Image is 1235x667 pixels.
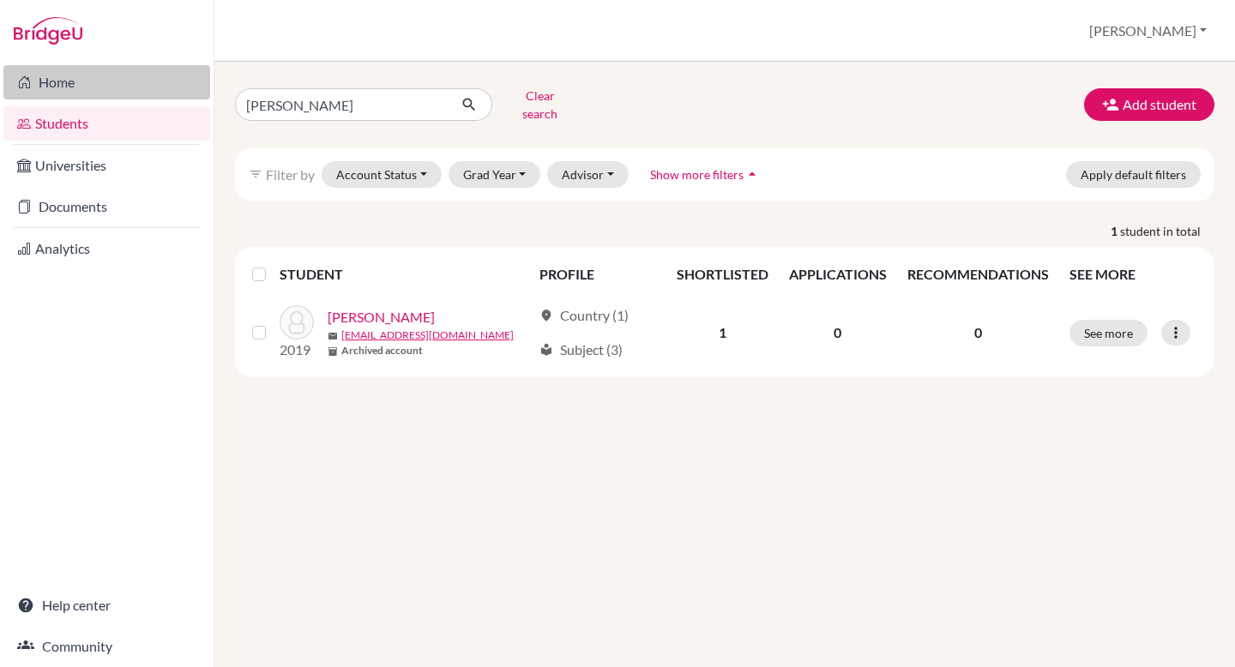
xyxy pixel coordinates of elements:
i: arrow_drop_up [744,165,761,183]
span: local_library [539,343,553,357]
div: Subject (3) [539,340,623,360]
a: [EMAIL_ADDRESS][DOMAIN_NAME] [341,327,514,343]
a: Students [3,106,210,141]
input: Find student by name... [235,88,448,121]
span: inventory_2 [328,346,338,357]
span: Show more filters [650,167,744,182]
td: 1 [666,295,779,370]
th: SHORTLISTED [666,254,779,295]
i: filter_list [249,167,262,181]
button: Apply default filters [1066,161,1201,188]
th: SEE MORE [1059,254,1208,295]
th: STUDENT [280,254,529,295]
span: student in total [1120,222,1214,240]
button: See more [1069,320,1148,346]
a: Community [3,629,210,664]
a: Universities [3,148,210,183]
button: Grad Year [449,161,541,188]
span: mail [328,331,338,341]
div: Country (1) [539,305,629,326]
a: Help center [3,588,210,622]
button: Account Status [322,161,442,188]
button: Show more filtersarrow_drop_up [636,161,775,188]
img: Bridge-U [14,17,82,45]
a: [PERSON_NAME] [328,307,435,327]
p: 2019 [280,340,314,360]
span: location_on [539,309,553,322]
span: Filter by [266,166,315,183]
strong: 1 [1111,222,1120,240]
button: Clear search [492,82,587,127]
th: PROFILE [529,254,666,295]
button: [PERSON_NAME] [1081,15,1214,47]
td: 0 [779,295,897,370]
button: Advisor [547,161,629,188]
a: Documents [3,189,210,224]
th: RECOMMENDATIONS [897,254,1059,295]
b: Archived account [341,343,423,358]
img: Khushalani, Mahek [280,305,314,340]
a: Home [3,65,210,99]
a: Analytics [3,231,210,266]
th: APPLICATIONS [779,254,897,295]
button: Add student [1084,88,1214,121]
p: 0 [907,322,1049,343]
